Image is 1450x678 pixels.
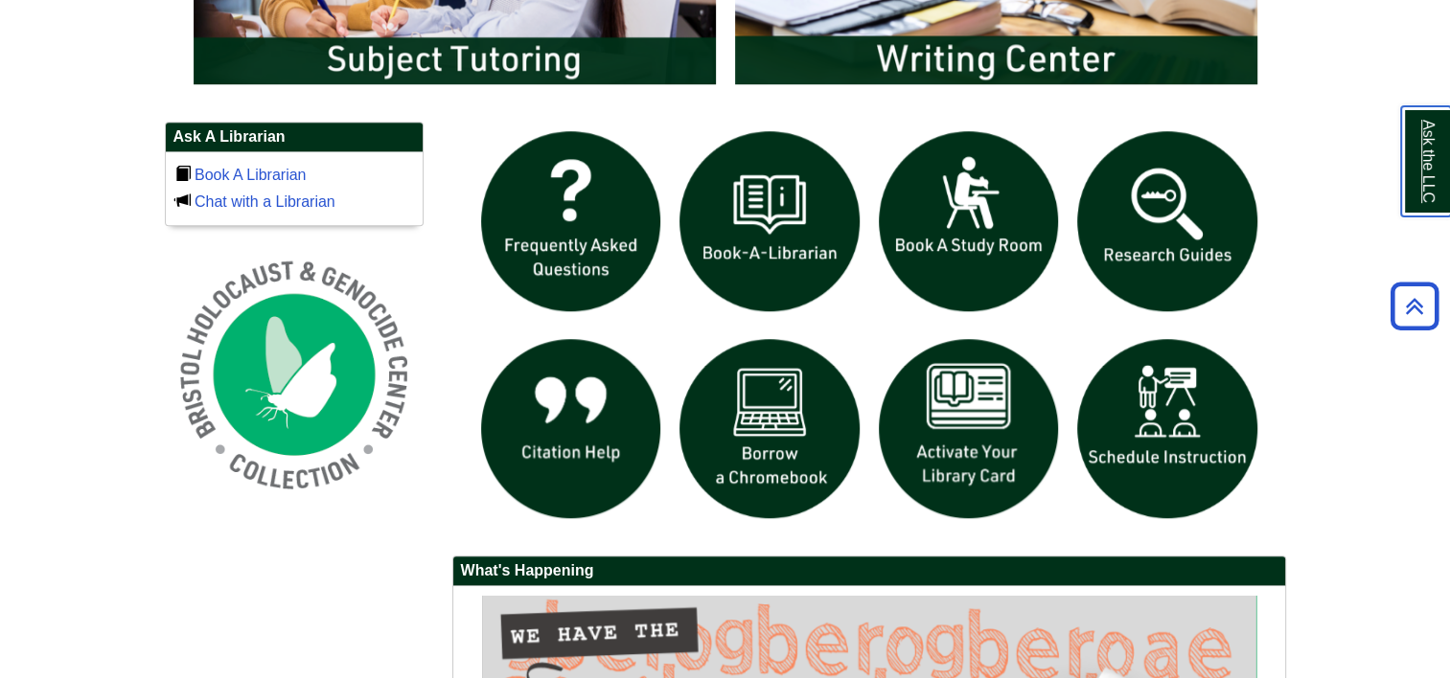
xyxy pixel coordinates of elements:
[670,329,869,529] img: Borrow a chromebook icon links to the borrow a chromebook web page
[195,167,307,183] a: Book A Librarian
[453,556,1285,586] h2: What's Happening
[1068,329,1267,529] img: For faculty. Schedule Library Instruction icon links to form.
[1068,122,1267,321] img: Research Guides icon links to research guides web page
[1384,293,1445,319] a: Back to Top
[166,123,423,152] h2: Ask A Librarian
[472,122,1267,536] div: slideshow
[472,329,671,529] img: citation help icon links to citation help guide page
[472,122,671,321] img: frequently asked questions
[195,193,335,210] a: Chat with a Librarian
[670,122,869,321] img: Book a Librarian icon links to book a librarian web page
[869,122,1069,321] img: book a study room icon links to book a study room web page
[165,245,424,504] img: Holocaust and Genocide Collection
[869,329,1069,529] img: activate Library Card icon links to form to activate student ID into library card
